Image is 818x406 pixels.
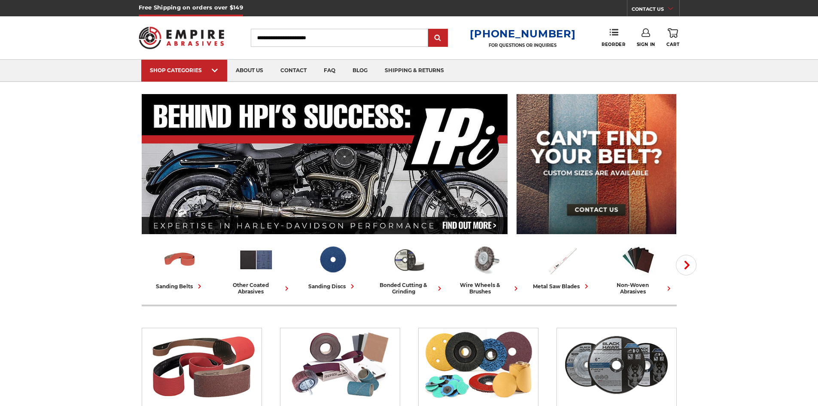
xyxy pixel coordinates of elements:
[298,242,368,291] a: sanding discs
[222,242,291,295] a: other coated abrasives
[604,282,673,295] div: non-woven abrasives
[602,28,625,47] a: Reorder
[150,67,219,73] div: SHOP CATEGORIES
[544,242,580,278] img: Metal Saw Blades
[470,43,575,48] p: FOR QUESTIONS OR INQUIRIES
[145,242,215,291] a: sanding belts
[272,60,315,82] a: contact
[527,242,597,291] a: metal saw blades
[376,60,453,82] a: shipping & returns
[284,328,395,401] img: Other Coated Abrasives
[238,242,274,278] img: Other Coated Abrasives
[468,242,503,278] img: Wire Wheels & Brushes
[666,42,679,47] span: Cart
[315,242,350,278] img: Sanding Discs
[222,282,291,295] div: other coated abrasives
[533,282,591,291] div: metal saw blades
[139,21,225,55] img: Empire Abrasives
[429,30,447,47] input: Submit
[162,242,198,278] img: Sanding Belts
[156,282,204,291] div: sanding belts
[637,42,655,47] span: Sign In
[604,242,673,295] a: non-woven abrasives
[632,4,679,16] a: CONTACT US
[620,242,656,278] img: Non-woven Abrasives
[676,255,696,275] button: Next
[561,328,672,401] img: Bonded Cutting & Grinding
[602,42,625,47] span: Reorder
[666,28,679,47] a: Cart
[315,60,344,82] a: faq
[391,242,427,278] img: Bonded Cutting & Grinding
[344,60,376,82] a: blog
[227,60,272,82] a: about us
[470,27,575,40] a: [PHONE_NUMBER]
[423,328,534,401] img: Sanding Discs
[308,282,357,291] div: sanding discs
[142,94,508,234] img: Banner for an interview featuring Horsepower Inc who makes Harley performance upgrades featured o...
[451,282,520,295] div: wire wheels & brushes
[146,328,257,401] img: Sanding Belts
[451,242,520,295] a: wire wheels & brushes
[374,282,444,295] div: bonded cutting & grinding
[517,94,676,234] img: promo banner for custom belts.
[374,242,444,295] a: bonded cutting & grinding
